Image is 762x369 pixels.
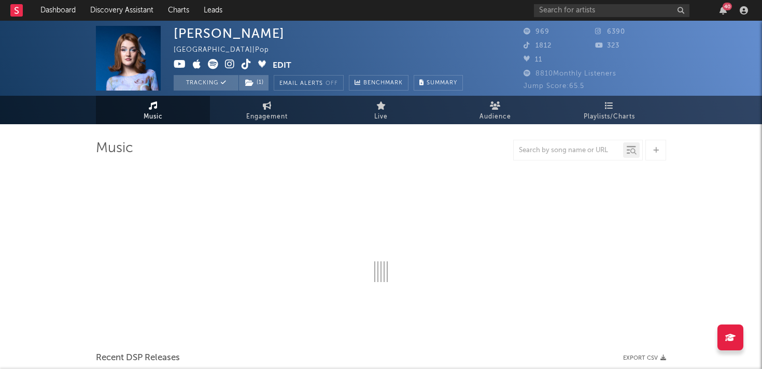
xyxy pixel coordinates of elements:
span: 11 [524,56,542,63]
button: Export CSV [623,355,666,361]
span: 969 [524,28,549,35]
a: Benchmark [349,75,408,91]
a: Playlists/Charts [552,96,666,124]
span: Jump Score: 65.5 [524,83,584,90]
button: Summary [414,75,463,91]
div: [PERSON_NAME] [174,26,285,41]
span: 323 [595,42,619,49]
a: Music [96,96,210,124]
span: 6390 [595,28,625,35]
span: Recent DSP Releases [96,352,180,364]
span: Engagement [246,111,288,123]
span: Audience [479,111,511,123]
span: Live [374,111,388,123]
span: ( 1 ) [238,75,269,91]
input: Search by song name or URL [514,146,623,155]
div: [GEOGRAPHIC_DATA] | Pop [174,44,281,56]
span: Benchmark [363,77,403,90]
button: Edit [273,59,291,72]
a: Live [324,96,438,124]
div: 40 [723,3,732,10]
a: Audience [438,96,552,124]
em: Off [326,81,338,86]
a: Engagement [210,96,324,124]
span: Summary [427,80,457,86]
button: Tracking [174,75,238,91]
button: (1) [239,75,269,91]
input: Search for artists [534,4,689,17]
span: 1812 [524,42,552,49]
span: Music [144,111,163,123]
span: 8810 Monthly Listeners [524,70,616,77]
span: Playlists/Charts [584,111,635,123]
button: Email AlertsOff [274,75,344,91]
button: 40 [719,6,727,14]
